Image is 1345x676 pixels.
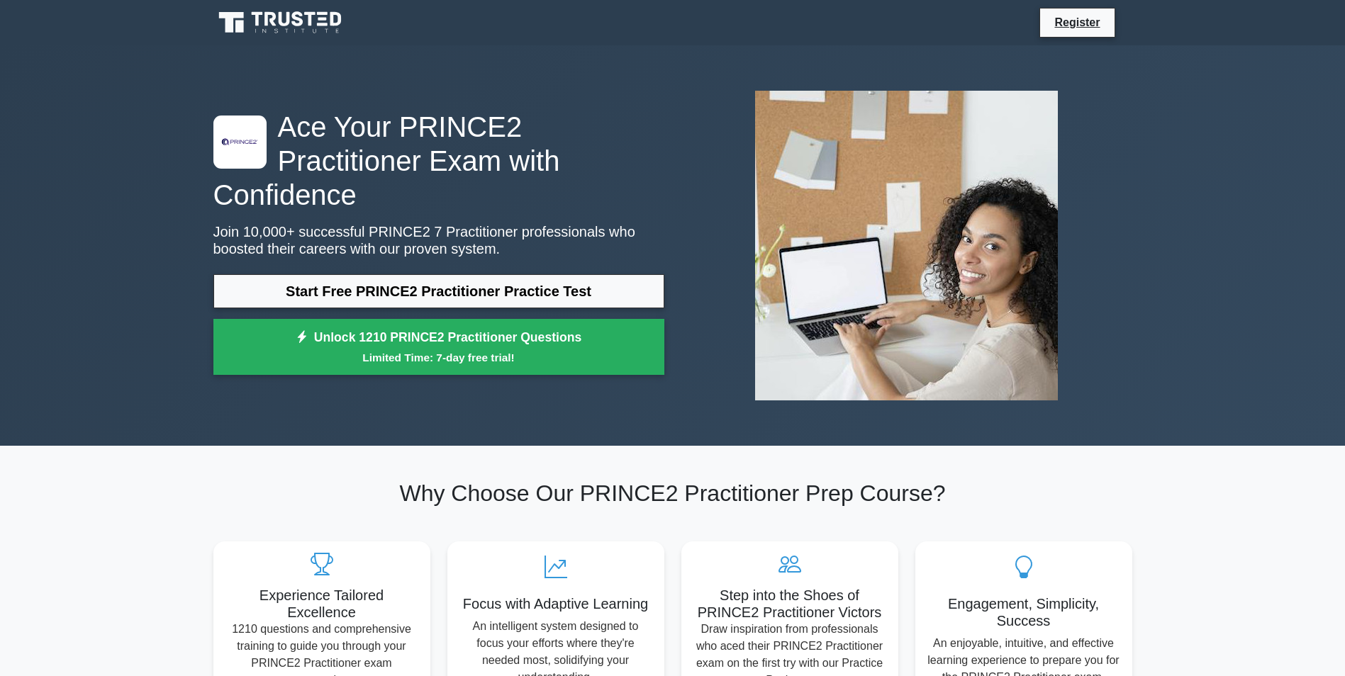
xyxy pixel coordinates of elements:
[213,274,664,308] a: Start Free PRINCE2 Practitioner Practice Test
[231,349,647,366] small: Limited Time: 7-day free trial!
[459,595,653,612] h5: Focus with Adaptive Learning
[213,110,664,212] h1: Ace Your PRINCE2 Practitioner Exam with Confidence
[1046,13,1108,31] a: Register
[213,319,664,376] a: Unlock 1210 PRINCE2 Practitioner QuestionsLimited Time: 7-day free trial!
[693,587,887,621] h5: Step into the Shoes of PRINCE2 Practitioner Victors
[927,595,1121,629] h5: Engagement, Simplicity, Success
[213,480,1132,507] h2: Why Choose Our PRINCE2 Practitioner Prep Course?
[225,587,419,621] h5: Experience Tailored Excellence
[213,223,664,257] p: Join 10,000+ successful PRINCE2 7 Practitioner professionals who boosted their careers with our p...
